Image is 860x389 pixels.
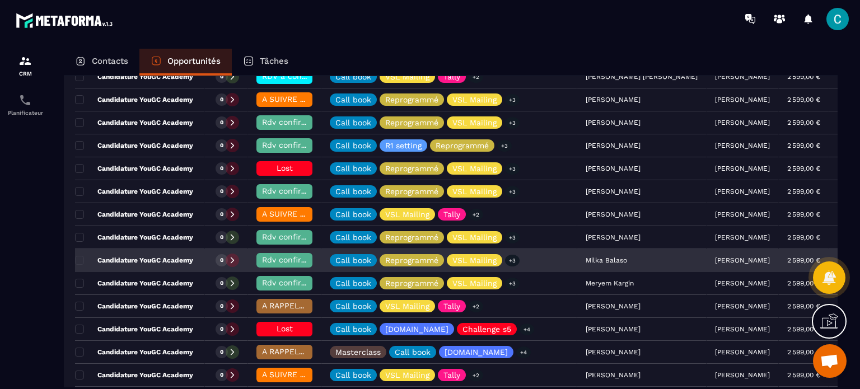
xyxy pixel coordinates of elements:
[262,186,325,195] span: Rdv confirmé ✅
[715,142,770,149] p: [PERSON_NAME]
[277,324,293,333] span: Lost
[452,96,497,104] p: VSL Mailing
[715,279,770,287] p: [PERSON_NAME]
[715,348,770,356] p: [PERSON_NAME]
[715,165,770,172] p: [PERSON_NAME]
[787,96,820,104] p: 2 599,00 €
[262,72,356,81] span: RDV à conf. A RAPPELER
[385,119,438,126] p: Reprogrammé
[3,110,48,116] p: Planificateur
[75,95,193,104] p: Candidature YouGC Academy
[715,256,770,264] p: [PERSON_NAME]
[787,119,820,126] p: 2 599,00 €
[715,325,770,333] p: [PERSON_NAME]
[220,348,223,356] p: 0
[385,302,429,310] p: VSL Mailing
[220,96,223,104] p: 0
[813,344,847,378] div: Ouvrir le chat
[787,188,820,195] p: 2 599,00 €
[3,46,48,85] a: formationformationCRM
[335,371,371,379] p: Call book
[3,85,48,124] a: schedulerschedulerPlanificateur
[262,301,389,310] span: A RAPPELER/GHOST/NO SHOW✖️
[335,256,371,264] p: Call book
[220,73,223,81] p: 0
[18,93,32,107] img: scheduler
[262,118,325,126] span: Rdv confirmé ✅
[715,96,770,104] p: [PERSON_NAME]
[262,370,310,379] span: A SUIVRE ⏳
[335,348,381,356] p: Masterclass
[75,233,193,242] p: Candidature YouGC Academy
[75,187,193,196] p: Candidature YouGC Academy
[220,279,223,287] p: 0
[260,56,288,66] p: Tâches
[277,163,293,172] span: Lost
[452,233,497,241] p: VSL Mailing
[715,73,770,81] p: [PERSON_NAME]
[787,210,820,218] p: 2 599,00 €
[335,302,371,310] p: Call book
[75,164,193,173] p: Candidature YouGC Academy
[75,141,193,150] p: Candidature YouGC Academy
[262,209,310,218] span: A SUIVRE ⏳
[452,188,497,195] p: VSL Mailing
[443,371,460,379] p: Tally
[167,56,221,66] p: Opportunités
[335,188,371,195] p: Call book
[262,278,325,287] span: Rdv confirmé ✅
[75,348,193,357] p: Candidature YouGC Academy
[497,140,512,152] p: +3
[469,209,483,221] p: +2
[75,256,193,265] p: Candidature YouGC Academy
[139,49,232,76] a: Opportunités
[715,233,770,241] p: [PERSON_NAME]
[385,73,429,81] p: VSL Mailing
[220,142,223,149] p: 0
[385,210,429,218] p: VSL Mailing
[385,233,438,241] p: Reprogrammé
[75,325,193,334] p: Candidature YouGC Academy
[75,210,193,219] p: Candidature YouGC Academy
[505,94,520,106] p: +3
[75,118,193,127] p: Candidature YouGC Academy
[262,95,310,104] span: A SUIVRE ⏳
[385,142,422,149] p: R1 setting
[3,71,48,77] p: CRM
[787,371,820,379] p: 2 599,00 €
[469,369,483,381] p: +2
[385,325,448,333] p: [DOMAIN_NAME]
[787,165,820,172] p: 2 599,00 €
[262,232,325,241] span: Rdv confirmé ✅
[505,117,520,129] p: +3
[385,165,438,172] p: Reprogrammé
[220,325,223,333] p: 0
[220,119,223,126] p: 0
[505,255,520,266] p: +3
[436,142,489,149] p: Reprogrammé
[443,302,460,310] p: Tally
[385,279,438,287] p: Reprogrammé
[395,348,431,356] p: Call book
[787,348,820,356] p: 2 599,00 €
[262,255,325,264] span: Rdv confirmé ✅
[18,54,32,68] img: formation
[787,279,820,287] p: 2 599,00 €
[220,210,223,218] p: 0
[220,233,223,241] p: 0
[75,302,193,311] p: Candidature YouGC Academy
[335,279,371,287] p: Call book
[452,119,497,126] p: VSL Mailing
[787,233,820,241] p: 2 599,00 €
[443,210,460,218] p: Tally
[445,348,508,356] p: [DOMAIN_NAME]
[220,371,223,379] p: 0
[335,142,371,149] p: Call book
[462,325,511,333] p: Challenge s5
[262,140,325,149] span: Rdv confirmé ✅
[715,188,770,195] p: [PERSON_NAME]
[335,210,371,218] p: Call book
[75,72,193,81] p: Candidature YouGC Academy
[520,324,534,335] p: +4
[335,96,371,104] p: Call book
